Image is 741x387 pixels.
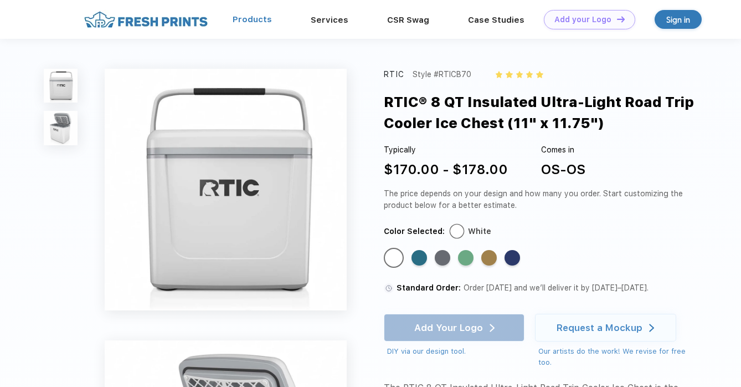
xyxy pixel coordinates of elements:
[413,69,471,80] div: Style #RTICB70
[397,283,461,292] span: Standard Order:
[44,69,78,103] img: func=resize&h=100
[538,346,687,368] div: Our artists do the work! We revise for free too.
[464,283,649,292] span: Order [DATE] and we’ll deliver it by [DATE]–[DATE].
[384,226,445,237] div: Color Selected:
[496,71,502,78] img: yellow_star.svg
[384,69,404,80] div: RTIC
[411,250,427,266] div: Deep Harbor
[44,111,78,145] img: func=resize&h=100
[384,188,688,211] div: The price depends on your design and how many you order. Start customizing the product below for ...
[506,71,512,78] img: yellow_star.svg
[557,322,642,333] div: Request a Mockup
[526,71,533,78] img: yellow_star.svg
[384,283,394,293] img: standard order
[541,144,585,156] div: Comes in
[387,346,524,357] div: DIY via our design tool.
[617,16,625,22] img: DT
[649,324,654,332] img: white arrow
[458,250,474,266] div: Sage Beach
[655,10,702,29] a: Sign in
[516,71,523,78] img: yellow_star.svg
[554,15,611,24] div: Add your Logo
[505,250,520,266] div: Patriot
[81,10,211,29] img: fo%20logo%202.webp
[481,250,497,266] div: Trailblazer
[386,250,402,266] div: White
[384,144,508,156] div: Typically
[541,160,585,180] div: OS-OS
[468,226,491,237] div: White
[384,91,717,134] div: RTIC® 8 QT Insulated Ultra-Light Road Trip Cooler Ice Chest (11" x 11.75")
[105,69,347,311] img: func=resize&h=640
[384,160,508,180] div: $170.00 - $178.00
[666,13,690,26] div: Sign in
[233,14,272,24] a: Products
[536,71,543,78] img: yellow_star.svg
[435,250,450,266] div: Dark Grey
